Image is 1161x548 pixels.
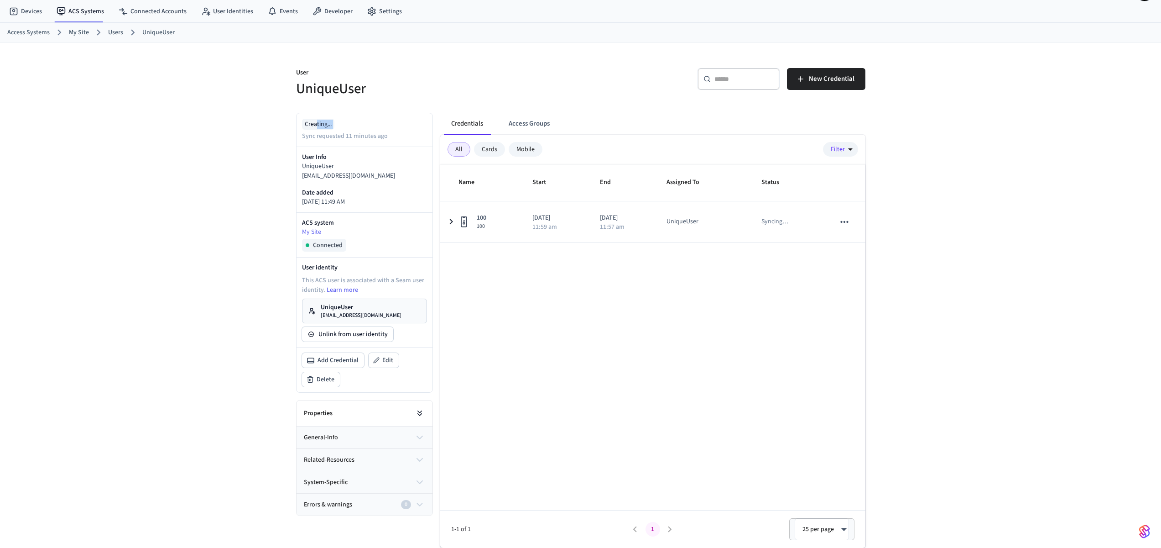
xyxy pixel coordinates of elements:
[194,3,260,20] a: User Identities
[809,73,854,85] span: New Credential
[304,478,348,487] span: system-specific
[532,213,578,223] p: [DATE]
[360,3,409,20] a: Settings
[787,68,865,90] button: New Credential
[600,224,625,230] p: 11:57 am
[302,372,340,387] button: Delete
[823,142,858,157] button: Filter
[327,285,358,295] a: Learn more
[297,427,432,448] button: general-info
[297,471,432,493] button: system-specific
[317,375,334,384] span: Delete
[302,299,427,323] a: UniqueUser[EMAIL_ADDRESS][DOMAIN_NAME]
[501,113,557,135] button: Access Groups
[600,213,645,223] p: [DATE]
[369,353,399,368] button: Edit
[477,223,486,230] span: 100
[302,162,427,171] p: UniqueUser
[451,525,627,534] span: 1-1 of 1
[305,3,360,20] a: Developer
[440,164,865,243] table: sticky table
[795,518,849,540] div: 25 per page
[49,3,111,20] a: ACS Systems
[296,79,575,98] h5: UniqueUser
[302,276,427,295] p: This ACS user is associated with a Seam user identity.
[444,113,490,135] button: Credentials
[761,175,791,190] span: Status
[532,224,557,230] p: 11:59 am
[69,28,89,37] a: My Site
[302,218,427,227] p: ACS system
[304,500,352,510] span: Errors & warnings
[302,153,427,162] p: User Info
[448,142,470,157] div: All
[302,132,388,141] p: Sync requested 11 minutes ago
[302,327,393,342] button: Unlink from user identity
[260,3,305,20] a: Events
[318,356,359,365] span: Add Credential
[111,3,194,20] a: Connected Accounts
[108,28,123,37] a: Users
[477,213,486,223] span: 100
[627,522,679,537] nav: pagination navigation
[600,175,623,190] span: End
[532,175,558,190] span: Start
[7,28,50,37] a: Access Systems
[302,227,427,237] a: My Site
[321,312,401,319] p: [EMAIL_ADDRESS][DOMAIN_NAME]
[302,119,334,130] div: Creating...
[304,433,338,443] span: general-info
[142,28,175,37] a: UniqueUser
[302,353,364,368] button: Add Credential
[304,455,354,465] span: related-resources
[666,175,711,190] span: Assigned To
[321,303,401,312] p: UniqueUser
[458,175,486,190] span: Name
[509,142,542,157] div: Mobile
[302,263,427,272] p: User identity
[646,522,660,537] button: page 1
[474,142,505,157] div: Cards
[296,68,575,79] p: User
[382,356,393,365] span: Edit
[302,188,427,197] p: Date added
[302,171,427,181] p: [EMAIL_ADDRESS][DOMAIN_NAME]
[304,409,333,418] h2: Properties
[297,494,432,516] button: Errors & warnings0
[313,241,343,250] span: Connected
[1139,524,1150,539] img: SeamLogoGradient.69752ec5.svg
[302,197,427,207] p: [DATE] 11:49 AM
[761,217,788,227] p: Syncing …
[401,500,411,509] div: 0
[297,449,432,471] button: related-resources
[2,3,49,20] a: Devices
[666,217,698,227] div: UniqueUser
